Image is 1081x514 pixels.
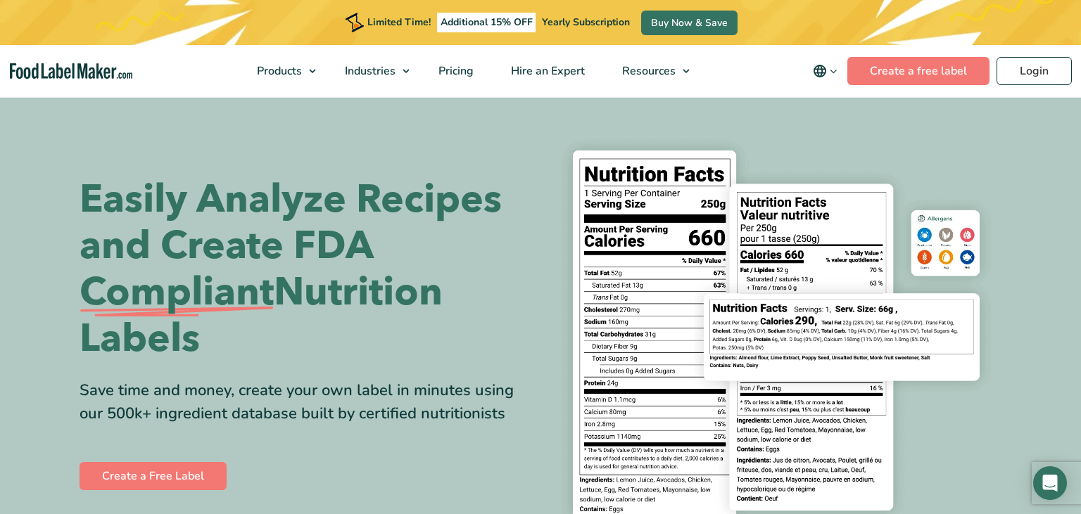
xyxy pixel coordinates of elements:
span: Pricing [434,63,475,79]
a: Hire an Expert [493,45,600,97]
a: Create a free label [847,57,990,85]
a: Products [239,45,323,97]
span: Compliant [80,269,274,316]
span: Resources [618,63,677,79]
a: Resources [604,45,697,97]
div: Open Intercom Messenger [1033,466,1067,500]
span: Yearly Subscription [542,15,630,29]
span: Products [253,63,303,79]
a: Create a Free Label [80,462,227,490]
h1: Easily Analyze Recipes and Create FDA Nutrition Labels [80,176,530,362]
a: Pricing [420,45,489,97]
span: Limited Time! [367,15,431,29]
a: Login [997,57,1072,85]
span: Additional 15% OFF [437,13,536,32]
span: Industries [341,63,397,79]
a: Buy Now & Save [641,11,738,35]
span: Hire an Expert [507,63,586,79]
div: Save time and money, create your own label in minutes using our 500k+ ingredient database built b... [80,379,530,425]
a: Industries [327,45,417,97]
